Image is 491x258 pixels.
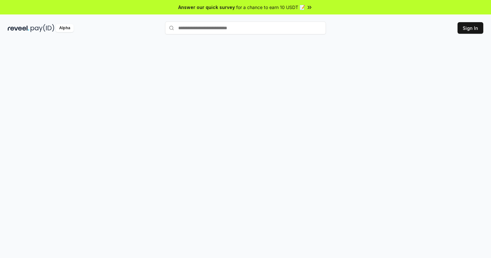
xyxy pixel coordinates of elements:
span: Answer our quick survey [178,4,235,11]
div: Alpha [56,24,74,32]
img: pay_id [31,24,54,32]
span: for a chance to earn 10 USDT 📝 [236,4,305,11]
img: reveel_dark [8,24,29,32]
button: Sign In [458,22,483,34]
